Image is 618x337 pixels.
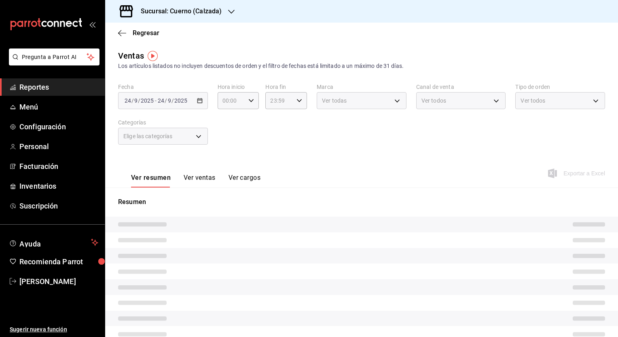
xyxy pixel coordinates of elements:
[171,97,174,104] span: /
[19,82,98,93] span: Reportes
[118,62,605,70] div: Los artículos listados no incluyen descuentos de orden y el filtro de fechas está limitado a un m...
[131,174,171,187] button: Ver resumen
[157,97,165,104] input: --
[19,101,98,112] span: Menú
[148,51,158,61] img: Tooltip marker
[19,161,98,172] span: Facturación
[140,97,154,104] input: ----
[19,121,98,132] span: Configuración
[421,97,446,105] span: Ver todos
[317,84,406,90] label: Marca
[19,141,98,152] span: Personal
[134,6,222,16] h3: Sucursal: Cuerno (Calzada)
[19,276,98,287] span: [PERSON_NAME]
[131,97,134,104] span: /
[322,97,347,105] span: Ver todas
[229,174,261,187] button: Ver cargos
[265,84,307,90] label: Hora fin
[22,53,87,61] span: Pregunta a Parrot AI
[218,84,259,90] label: Hora inicio
[521,97,545,105] span: Ver todos
[19,256,98,267] span: Recomienda Parrot
[416,84,506,90] label: Canal de venta
[19,181,98,192] span: Inventarios
[167,97,171,104] input: --
[131,174,260,187] div: navigation tabs
[10,325,98,334] span: Sugerir nueva función
[118,50,144,62] div: Ventas
[9,48,99,65] button: Pregunta a Parrot AI
[134,97,138,104] input: --
[118,120,208,125] label: Categorías
[133,29,159,37] span: Regresar
[184,174,216,187] button: Ver ventas
[155,97,157,104] span: -
[174,97,188,104] input: ----
[124,97,131,104] input: --
[515,84,605,90] label: Tipo de orden
[118,29,159,37] button: Regresar
[118,84,208,90] label: Fecha
[165,97,167,104] span: /
[123,132,173,140] span: Elige las categorías
[118,197,605,207] p: Resumen
[6,59,99,67] a: Pregunta a Parrot AI
[89,21,95,27] button: open_drawer_menu
[19,238,88,247] span: Ayuda
[138,97,140,104] span: /
[19,200,98,211] span: Suscripción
